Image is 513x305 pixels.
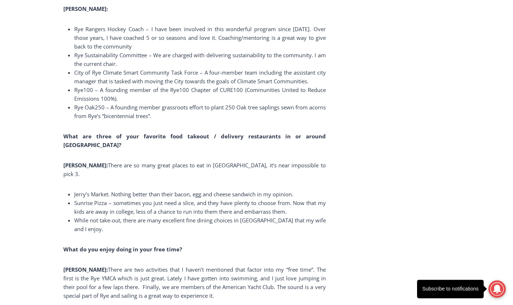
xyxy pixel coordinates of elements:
b: What do you enjoy doing in your free time? [63,246,182,253]
div: / [81,61,83,68]
b: [PERSON_NAME]: [63,5,108,12]
span: Rye Rangers Hockey Coach – I have been involved in this wonderful program since [DATE]. Over thos... [74,25,326,50]
b: What are three of your favorite food takeout / delivery restaurants in or around [GEOGRAPHIC_DATA]? [63,133,326,149]
b: [PERSON_NAME]: [63,266,108,273]
span: Intern @ [DOMAIN_NAME] [189,72,336,88]
div: Live Music [76,21,97,59]
span: Rye Sustainability Committee – We are charged with delivering sustainability to the community. I ... [74,51,326,67]
span: Jerry’s Market. Nothing better than their bacon, egg and cheese sandwich in my opinion. [74,191,293,198]
div: "At the 10am stand-up meeting, each intern gets a chance to take [PERSON_NAME] and the other inte... [183,0,342,70]
span: There are two activities that I haven’t mentioned that factor into my “free time”. The first is t... [63,266,326,299]
span: Rye100 – A founding member of the Rye100 Chapter of CURE100 (Communities United to Reduce Emissio... [74,86,326,102]
div: 6 [84,61,88,68]
span: City of Rye Climate Smart Community Task Force – A four-member team including the assistant city ... [74,69,326,85]
span: Sunrise Pizza – sometimes you just need a slice, and they have plenty to choose from. Now that my... [74,199,326,215]
div: 4 [76,61,79,68]
span: While not take-out, there are many excellent fine dining choices in [GEOGRAPHIC_DATA] that my wif... [74,217,326,233]
span: There are so many great places to eat in [GEOGRAPHIC_DATA], it’s near impossible to pick 3. [63,162,326,177]
h4: [PERSON_NAME] Read Sanctuary Fall Fest: [DATE] [6,73,93,89]
a: Intern @ [DOMAIN_NAME] [174,70,351,90]
b: [PERSON_NAME]: [63,162,108,169]
span: Rye Oak250 – A founding member grassroots effort to plant 250 Oak tree saplings sewn from acorns ... [74,104,326,120]
div: Subscribe to notifications [422,285,479,293]
a: [PERSON_NAME] Read Sanctuary Fall Fest: [DATE] [0,72,105,90]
